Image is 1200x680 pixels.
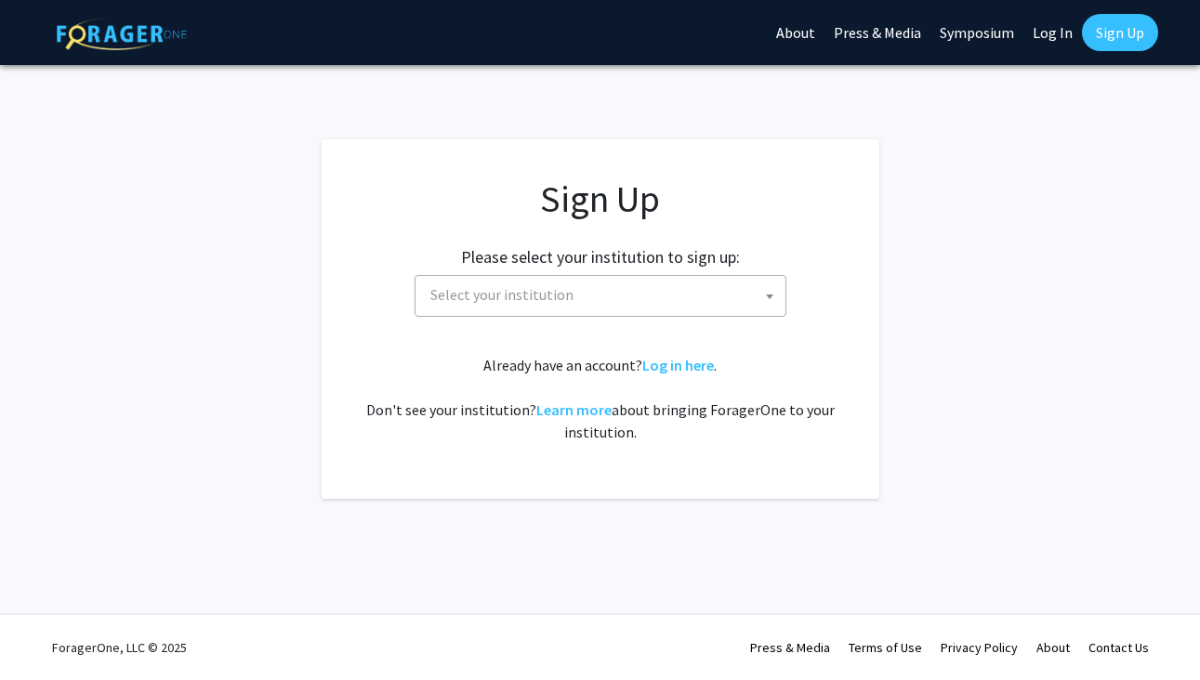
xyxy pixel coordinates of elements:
[849,639,922,656] a: Terms of Use
[1036,639,1070,656] a: About
[430,285,574,304] span: Select your institution
[1088,639,1149,656] a: Contact Us
[359,354,842,443] div: Already have an account? . Don't see your institution? about bringing ForagerOne to your institut...
[941,639,1018,656] a: Privacy Policy
[1082,14,1158,51] a: Sign Up
[642,356,714,374] a: Log in here
[461,247,740,268] h2: Please select your institution to sign up:
[750,639,830,656] a: Press & Media
[359,177,842,221] h1: Sign Up
[423,276,785,314] span: Select your institution
[415,275,786,317] span: Select your institution
[52,615,187,680] div: ForagerOne, LLC © 2025
[57,18,187,50] img: ForagerOne Logo
[536,400,612,419] a: Learn more about bringing ForagerOne to your institution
